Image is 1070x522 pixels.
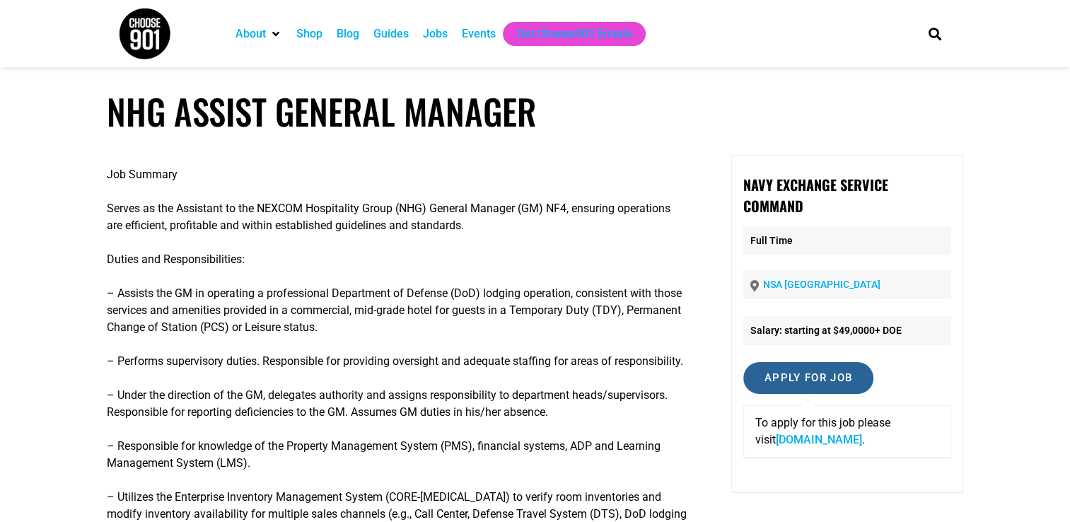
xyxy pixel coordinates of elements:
nav: Main nav [228,22,905,46]
p: – Under the direction of the GM, delegates authority and assigns responsibility to department hea... [107,387,688,421]
input: Apply for job [743,362,873,394]
p: – Assists the GM in operating a professional Department of Defense (DoD) lodging operation, consi... [107,285,688,336]
a: Guides [373,25,409,42]
h1: NHG ASSIST GENERAL MANAGER [107,91,963,132]
a: Blog [337,25,359,42]
p: Full Time [743,226,951,255]
p: To apply for this job please visit . [755,414,939,448]
a: NSA [GEOGRAPHIC_DATA] [763,279,880,290]
a: Events [462,25,496,42]
a: [DOMAIN_NAME] [776,433,862,446]
a: Jobs [423,25,448,42]
p: – Responsible for knowledge of the Property Management System (PMS), financial systems, ADP and L... [107,438,688,472]
p: – Performs supervisory duties. Responsible for providing oversight and adequate staffing for area... [107,353,688,370]
li: Salary: starting at $49,0000+ DOE [743,316,951,345]
p: Duties and Responsibilities: [107,251,688,268]
p: Serves as the Assistant to the NEXCOM Hospitality Group (NHG) General Manager (GM) NF4, ensuring ... [107,200,688,234]
div: About [228,22,289,46]
strong: Navy Exchange Service Command [743,174,888,216]
div: Search [923,22,946,45]
p: Job Summary [107,166,688,183]
a: Get Choose901 Emails [517,25,632,42]
a: Shop [296,25,322,42]
a: About [235,25,266,42]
